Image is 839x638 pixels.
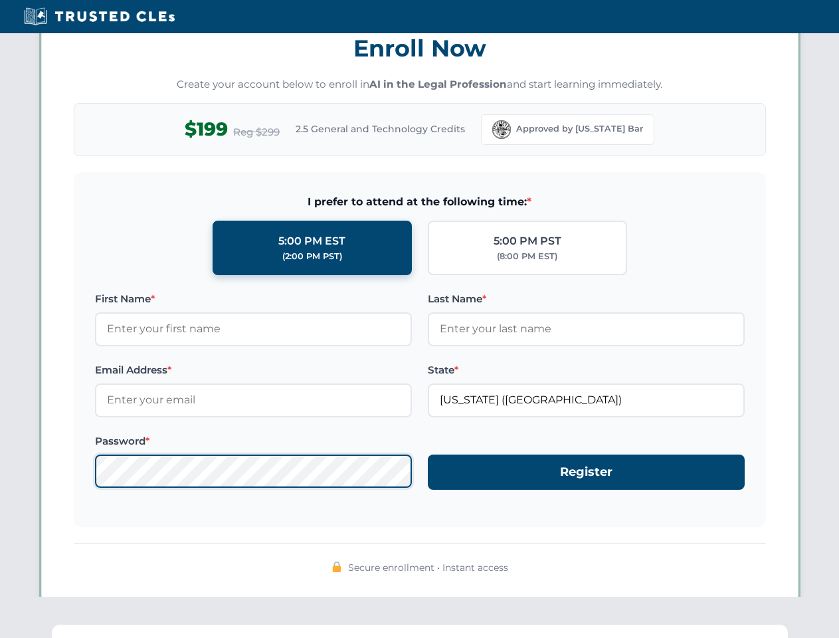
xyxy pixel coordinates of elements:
[497,250,557,263] div: (8:00 PM EST)
[95,312,412,346] input: Enter your first name
[185,114,228,144] span: $199
[74,27,766,69] h3: Enroll Now
[494,233,561,250] div: 5:00 PM PST
[348,560,508,575] span: Secure enrollment • Instant access
[492,120,511,139] img: Florida Bar
[516,122,643,136] span: Approved by [US_STATE] Bar
[95,291,412,307] label: First Name
[428,383,745,417] input: Florida (FL)
[428,291,745,307] label: Last Name
[296,122,465,136] span: 2.5 General and Technology Credits
[278,233,345,250] div: 5:00 PM EST
[428,312,745,346] input: Enter your last name
[95,193,745,211] span: I prefer to attend at the following time:
[95,383,412,417] input: Enter your email
[95,362,412,378] label: Email Address
[428,362,745,378] label: State
[95,433,412,449] label: Password
[74,77,766,92] p: Create your account below to enroll in and start learning immediately.
[428,455,745,490] button: Register
[20,7,179,27] img: Trusted CLEs
[233,124,280,140] span: Reg $299
[369,78,507,90] strong: AI in the Legal Profession
[331,562,342,572] img: 🔒
[282,250,342,263] div: (2:00 PM PST)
